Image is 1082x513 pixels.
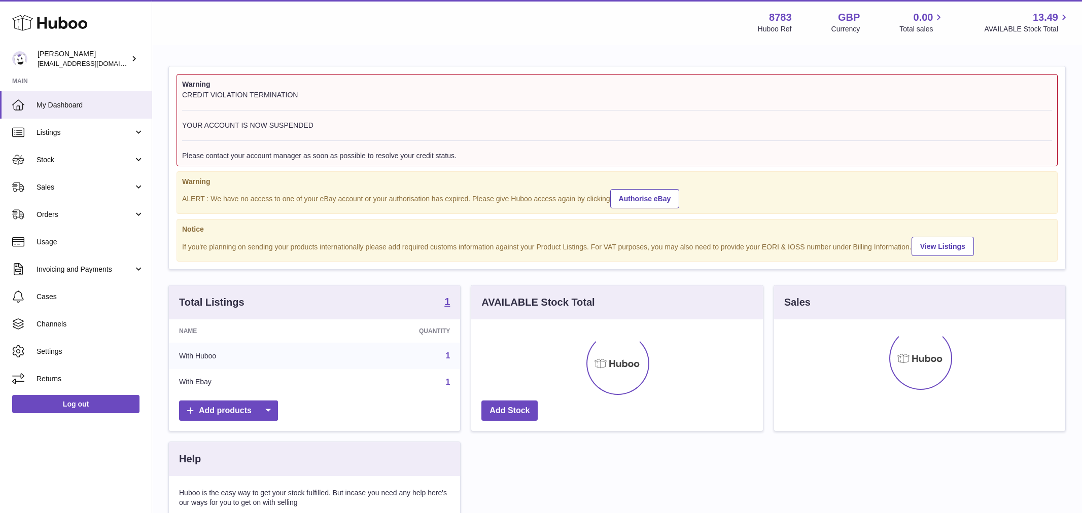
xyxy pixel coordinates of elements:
span: Sales [37,182,133,192]
a: Authorise eBay [610,189,680,208]
span: My Dashboard [37,100,144,110]
div: Huboo Ref [758,24,792,34]
strong: GBP [838,11,860,24]
a: 1 [444,297,450,309]
div: Currency [831,24,860,34]
a: 1 [445,378,450,386]
a: 0.00 Total sales [899,11,945,34]
div: ALERT : We have no access to one of your eBay account or your authorisation has expired. Please g... [182,188,1052,208]
strong: Warning [182,177,1052,187]
span: Channels [37,319,144,329]
div: If you're planning on sending your products internationally please add required customs informati... [182,236,1052,256]
h3: Sales [784,296,811,309]
td: With Huboo [169,343,323,369]
a: 13.49 AVAILABLE Stock Total [984,11,1070,34]
td: With Ebay [169,369,323,395]
span: Listings [37,128,133,137]
img: internalAdmin-8783@internal.huboo.com [12,51,27,66]
span: Usage [37,237,144,247]
strong: Notice [182,225,1052,234]
span: 0.00 [914,11,933,24]
th: Name [169,319,323,343]
span: Orders [37,210,133,219]
th: Quantity [323,319,460,343]
a: Add Stock [481,400,538,421]
span: Settings [37,347,144,356]
p: Huboo is the easy way to get your stock fulfilled. But incase you need any help here's our ways f... [179,488,450,507]
strong: Warning [182,80,1052,89]
a: Add products [179,400,278,421]
a: View Listings [912,237,974,256]
strong: 1 [444,297,450,307]
strong: 8783 [769,11,792,24]
span: Total sales [899,24,945,34]
a: Log out [12,395,139,413]
div: [PERSON_NAME] [38,49,129,68]
a: 1 [445,351,450,360]
span: AVAILABLE Stock Total [984,24,1070,34]
span: Cases [37,292,144,302]
span: Stock [37,155,133,165]
h3: AVAILABLE Stock Total [481,296,595,309]
span: Returns [37,374,144,384]
span: Invoicing and Payments [37,265,133,274]
span: 13.49 [1033,11,1058,24]
div: CREDIT VIOLATION TERMINATION YOUR ACCOUNT IS NOW SUSPENDED Please contact your account manager as... [182,90,1052,161]
h3: Help [179,452,201,466]
h3: Total Listings [179,296,245,309]
span: [EMAIL_ADDRESS][DOMAIN_NAME] [38,59,149,67]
